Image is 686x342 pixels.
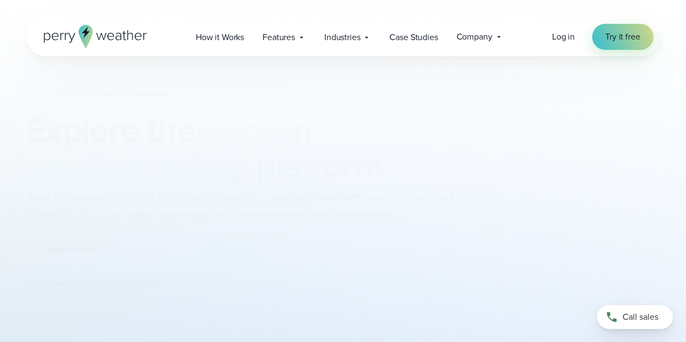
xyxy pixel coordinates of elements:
span: Case Studies [389,31,438,44]
a: Log in [552,30,575,43]
span: Features [262,31,295,44]
a: Try it free [592,24,653,50]
span: How it Works [196,31,244,44]
span: Call sales [623,311,658,324]
span: Try it free [605,30,640,43]
a: Call sales [597,305,673,329]
span: Industries [324,31,360,44]
a: How it Works [187,26,253,48]
span: Company [457,30,492,43]
a: Case Studies [380,26,447,48]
